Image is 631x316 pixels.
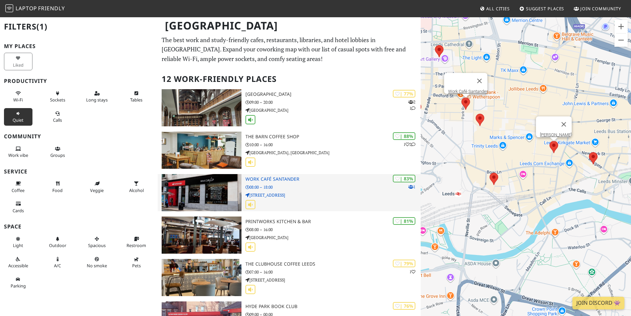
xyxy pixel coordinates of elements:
[4,198,32,216] button: Cards
[122,178,151,196] button: Alcohol
[4,168,154,175] h3: Service
[245,219,421,224] h3: Printworks Kitchen & Bar
[53,117,62,123] span: Video/audio calls
[540,132,572,137] a: [PERSON_NAME]
[245,277,421,283] p: [STREET_ADDRESS]
[13,208,24,214] span: Credit cards
[43,178,72,196] button: Food
[158,174,421,211] a: Work Café Santander | 83% 1 Work Café Santander 08:00 – 18:00 [STREET_ADDRESS]
[393,302,415,310] div: | 76%
[4,88,32,105] button: Wi-Fi
[43,143,72,161] button: Groups
[448,89,487,94] a: Work Café Santander
[38,5,65,12] span: Friendly
[16,5,37,12] span: Laptop
[571,3,624,15] a: Join Community
[245,234,421,241] p: [GEOGRAPHIC_DATA]
[86,97,108,103] span: Long stays
[162,132,241,169] img: The Barn Coffee Shop
[245,192,421,198] p: [STREET_ADDRESS]
[12,187,25,193] span: Coffee
[5,4,13,12] img: LaptopFriendly
[4,274,32,291] button: Parking
[4,178,32,196] button: Coffee
[83,178,111,196] button: Veggie
[245,92,421,97] h3: [GEOGRAPHIC_DATA]
[83,88,111,105] button: Long stays
[52,187,63,193] span: Food
[486,6,510,12] span: All Cities
[158,89,421,126] a: Leeds Central Library | 77% 21 [GEOGRAPHIC_DATA] 09:00 – 20:00 [GEOGRAPHIC_DATA]
[158,217,421,254] a: Printworks Kitchen & Bar | 81% Printworks Kitchen & Bar 08:00 – 16:00 [GEOGRAPHIC_DATA]
[556,116,572,132] button: Close
[158,132,421,169] a: The Barn Coffee Shop | 88% 12 The Barn Coffee Shop 10:00 – 16:00 [GEOGRAPHIC_DATA], [GEOGRAPHIC_D...
[129,187,144,193] span: Alcohol
[90,187,104,193] span: Veggie
[50,97,65,103] span: Power sockets
[162,89,241,126] img: Leeds Central Library
[8,263,28,269] span: Accessible
[393,175,415,182] div: | 83%
[87,263,107,269] span: Smoke free
[127,242,146,248] span: Restroom
[393,90,415,97] div: | 77%
[11,283,26,289] span: Parking
[408,184,415,190] p: 1
[88,242,106,248] span: Spacious
[122,88,151,105] button: Tables
[477,3,512,15] a: All Cities
[245,107,421,113] p: [GEOGRAPHIC_DATA]
[245,226,421,233] p: 08:00 – 16:00
[526,6,564,12] span: Suggest Places
[393,132,415,140] div: | 88%
[13,242,23,248] span: Natural light
[160,17,419,35] h1: [GEOGRAPHIC_DATA]
[4,133,154,140] h3: Community
[572,297,624,309] a: Join Discord 👾
[8,152,28,158] span: People working
[245,304,421,309] h3: Hyde Park Book Club
[36,21,47,32] span: (1)
[245,184,421,190] p: 08:00 – 18:00
[245,134,421,140] h3: The Barn Coffee Shop
[245,150,421,156] p: [GEOGRAPHIC_DATA], [GEOGRAPHIC_DATA]
[122,254,151,271] button: Pets
[13,97,23,103] span: Stable Wi-Fi
[245,142,421,148] p: 10:00 – 16:00
[83,254,111,271] button: No smoke
[43,88,72,105] button: Sockets
[245,269,421,275] p: 07:00 – 16:00
[4,78,154,84] h3: Productivity
[4,254,32,271] button: Accessible
[5,3,65,15] a: LaptopFriendly LaptopFriendly
[162,217,241,254] img: Printworks Kitchen & Bar
[393,260,415,267] div: | 79%
[393,217,415,225] div: | 81%
[130,97,142,103] span: Work-friendly tables
[4,233,32,251] button: Light
[409,269,415,275] p: 1
[43,233,72,251] button: Outdoor
[158,259,421,296] a: The Clubhouse Coffee Leeds | 79% 1 The Clubhouse Coffee Leeds 07:00 – 16:00 [STREET_ADDRESS]
[162,259,241,296] img: The Clubhouse Coffee Leeds
[580,6,621,12] span: Join Community
[162,69,417,89] h2: 12 Work-Friendly Places
[43,254,72,271] button: A/C
[83,233,111,251] button: Spacious
[4,223,154,230] h3: Space
[403,141,415,148] p: 1 2
[49,242,66,248] span: Outdoor area
[54,263,61,269] span: Air conditioned
[614,33,628,47] button: Zoom out
[245,99,421,105] p: 09:00 – 20:00
[4,108,32,126] button: Quiet
[471,73,487,89] button: Close
[4,17,154,37] h2: Filters
[245,176,421,182] h3: Work Café Santander
[162,174,241,211] img: Work Café Santander
[43,108,72,126] button: Calls
[408,99,415,111] p: 2 1
[162,35,417,64] p: The best work and study-friendly cafes, restaurants, libraries, and hotel lobbies in [GEOGRAPHIC_...
[13,117,24,123] span: Quiet
[4,143,32,161] button: Work vibe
